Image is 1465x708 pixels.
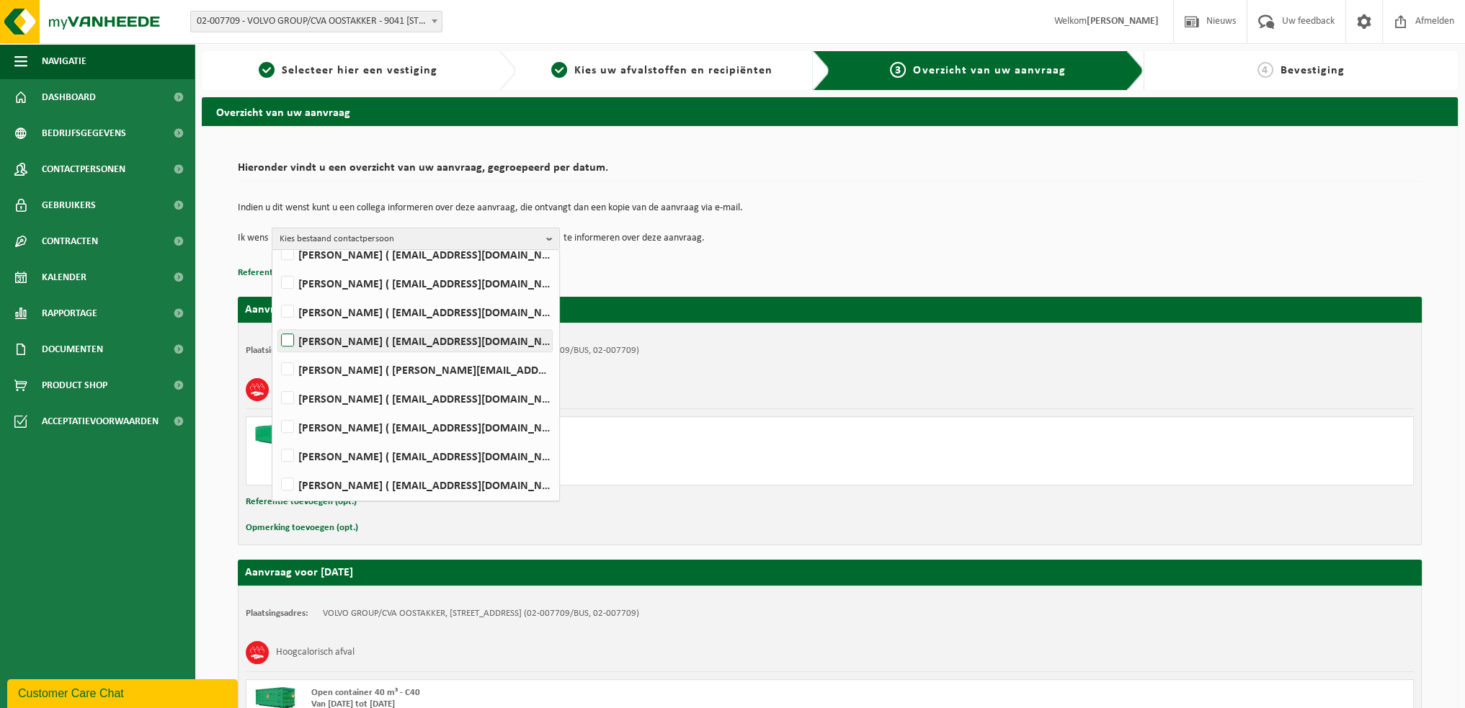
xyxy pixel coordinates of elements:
[278,272,552,294] label: [PERSON_NAME] ( [EMAIL_ADDRESS][DOMAIN_NAME] )
[278,387,552,409] label: [PERSON_NAME] ( [EMAIL_ADDRESS][DOMAIN_NAME] )
[551,62,567,78] span: 2
[278,243,552,265] label: [PERSON_NAME] ( [EMAIL_ADDRESS][DOMAIN_NAME] )
[42,295,97,331] span: Rapportage
[246,493,357,511] button: Referentie toevoegen (opt.)
[42,367,107,403] span: Product Shop
[278,301,552,323] label: [PERSON_NAME] ( [EMAIL_ADDRESS][DOMAIN_NAME] )
[276,641,355,664] h3: Hoogcalorisch afval
[42,43,86,79] span: Navigatie
[278,330,552,351] label: [PERSON_NAME] ( [EMAIL_ADDRESS][DOMAIN_NAME] )
[259,62,275,78] span: 1
[564,228,705,249] p: te informeren over deze aanvraag.
[323,608,639,619] td: VOLVO GROUP/CVA OOSTAKKER, [STREET_ADDRESS] (02-007709/BUS, 02-007709)
[890,62,906,78] span: 3
[238,203,1422,213] p: Indien u dit wenst kunt u een collega informeren over deze aanvraag, die ontvangt dan een kopie v...
[42,259,86,295] span: Kalender
[1087,16,1159,27] strong: [PERSON_NAME]
[574,65,772,76] span: Kies uw afvalstoffen en recipiënten
[7,676,241,708] iframe: chat widget
[245,304,353,315] strong: Aanvraag voor [DATE]
[278,445,552,467] label: [PERSON_NAME] ( [EMAIL_ADDRESS][DOMAIN_NAME] )
[245,567,353,578] strong: Aanvraag voor [DATE]
[311,466,888,478] div: Aantal: 1
[311,688,420,697] span: Open container 40 m³ - C40
[42,331,103,367] span: Documenten
[282,65,437,76] span: Selecteer hier een vestiging
[246,346,308,355] strong: Plaatsingsadres:
[272,228,560,249] button: Kies bestaand contactpersoon
[42,223,98,259] span: Contracten
[523,62,801,79] a: 2Kies uw afvalstoffen en recipiënten
[238,264,349,282] button: Referentie toevoegen (opt.)
[42,403,159,439] span: Acceptatievoorwaarden
[238,228,268,249] p: Ik wens
[1257,62,1273,78] span: 4
[238,162,1422,182] h2: Hieronder vindt u een overzicht van uw aanvraag, gegroepeerd per datum.
[42,115,126,151] span: Bedrijfsgegevens
[280,228,540,250] span: Kies bestaand contactpersoon
[190,11,442,32] span: 02-007709 - VOLVO GROUP/CVA OOSTAKKER - 9041 OOSTAKKER, SMALLEHEERWEG 31
[278,474,552,496] label: [PERSON_NAME] ( [EMAIL_ADDRESS][DOMAIN_NAME] )
[278,416,552,438] label: [PERSON_NAME] ( [EMAIL_ADDRESS][DOMAIN_NAME] )
[42,151,125,187] span: Contactpersonen
[191,12,442,32] span: 02-007709 - VOLVO GROUP/CVA OOSTAKKER - 9041 OOSTAKKER, SMALLEHEERWEG 31
[246,609,308,618] strong: Plaatsingsadres:
[42,187,96,223] span: Gebruikers
[913,65,1065,76] span: Overzicht van uw aanvraag
[246,519,358,537] button: Opmerking toevoegen (opt.)
[278,359,552,380] label: [PERSON_NAME] ( [PERSON_NAME][EMAIL_ADDRESS][DOMAIN_NAME] )
[254,424,297,446] img: HK-XP-30-GN-00.png
[42,79,96,115] span: Dashboard
[202,97,1458,125] h2: Overzicht van uw aanvraag
[209,62,487,79] a: 1Selecteer hier een vestiging
[311,447,888,459] div: Ophalen en plaatsen lege container
[1281,65,1345,76] span: Bevestiging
